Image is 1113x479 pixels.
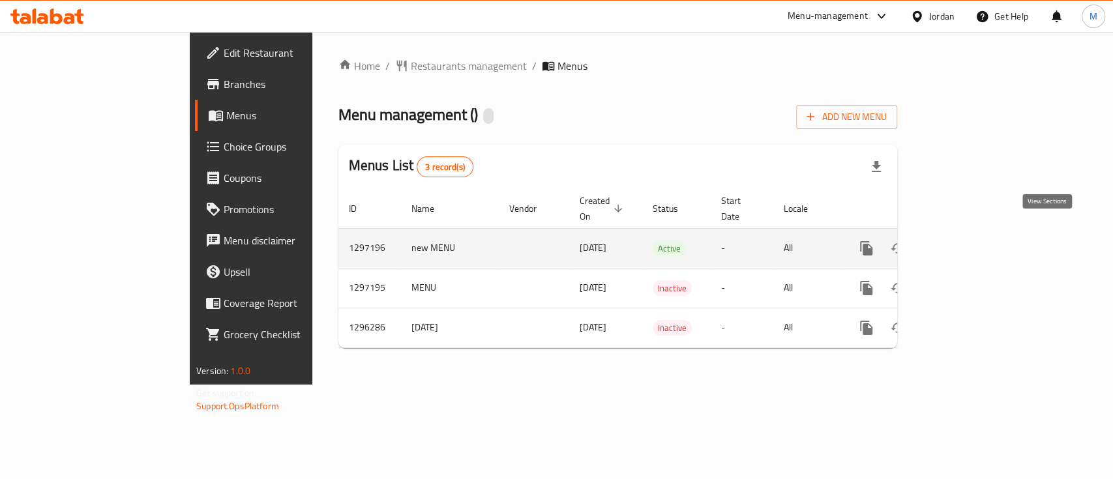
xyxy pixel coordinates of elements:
a: Upsell [195,256,376,287]
span: Created On [580,193,627,224]
div: Total records count [417,156,473,177]
span: Inactive [653,281,692,296]
span: Edit Restaurant [224,45,365,61]
button: Change Status [882,312,913,343]
span: [DATE] [580,279,606,296]
button: more [851,312,882,343]
a: Branches [195,68,376,100]
a: Menus [195,100,376,131]
a: Promotions [195,194,376,225]
th: Actions [840,189,987,229]
span: Get support on: [196,385,256,401]
td: - [711,308,773,347]
div: Inactive [653,280,692,296]
a: Support.OpsPlatform [196,398,279,414]
span: Coverage Report [224,295,365,311]
span: Menus [557,58,587,74]
span: Inactive [653,321,692,336]
td: All [773,268,840,308]
span: Vendor [509,201,554,216]
button: Change Status [882,272,913,304]
span: [DATE] [580,319,606,336]
button: Change Status [882,233,913,264]
button: more [851,233,882,264]
span: Version: [196,362,228,379]
span: Menu disclaimer [224,233,365,248]
td: - [711,228,773,268]
li: / [385,58,390,74]
a: Grocery Checklist [195,319,376,350]
button: more [851,272,882,304]
div: Export file [861,151,892,182]
nav: breadcrumb [338,58,897,74]
li: / [532,58,537,74]
a: Edit Restaurant [195,37,376,68]
div: Jordan [929,9,955,23]
span: Coupons [224,170,365,186]
td: All [773,228,840,268]
span: Promotions [224,201,365,217]
span: Locale [784,201,825,216]
span: Upsell [224,264,365,280]
span: [DATE] [580,239,606,256]
span: Restaurants management [411,58,527,74]
div: Inactive [653,320,692,336]
span: Active [653,241,686,256]
a: Restaurants management [395,58,527,74]
span: Add New Menu [807,109,887,125]
a: Menu disclaimer [195,225,376,256]
span: Start Date [721,193,758,224]
span: Menu management ( ) [338,100,478,129]
td: MENU [401,268,499,308]
a: Coverage Report [195,287,376,319]
td: [DATE] [401,308,499,347]
span: Branches [224,76,365,92]
span: Status [653,201,695,216]
span: Name [411,201,451,216]
td: All [773,308,840,347]
span: Grocery Checklist [224,327,365,342]
td: new MENU [401,228,499,268]
span: ID [349,201,374,216]
td: - [711,268,773,308]
span: 1.0.0 [230,362,250,379]
span: M [1090,9,1097,23]
span: 3 record(s) [417,161,473,173]
table: enhanced table [338,189,987,348]
span: Choice Groups [224,139,365,154]
a: Choice Groups [195,131,376,162]
div: Menu-management [788,8,868,24]
span: Menus [226,108,365,123]
a: Coupons [195,162,376,194]
button: Add New Menu [796,105,897,129]
h2: Menus List [349,156,473,177]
